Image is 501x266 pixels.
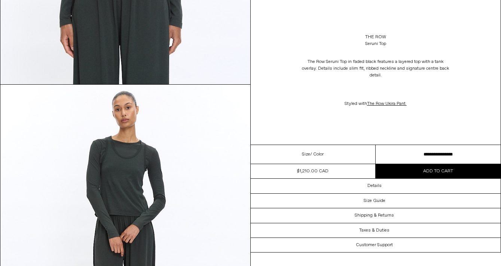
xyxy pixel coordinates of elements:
[310,151,324,158] span: / Color
[367,101,406,107] a: The Row Ukira Pant
[359,228,390,233] h3: Taxes & Duties
[376,164,501,178] button: Add to cart
[365,34,386,40] a: The Row
[423,168,453,174] span: Add to cart
[345,101,407,107] span: Styled with
[364,198,385,203] h3: Size Guide
[356,242,393,248] h3: Customer Support
[355,213,394,218] h3: Shipping & Returns
[302,151,310,158] span: Size
[365,40,386,47] div: Seruni Top
[302,59,449,78] span: The Row Seruni Top in faded black features a layered top with a tank overlay. Details include sli...
[297,168,329,175] div: $1,210.00 CAD
[367,183,382,188] h3: Details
